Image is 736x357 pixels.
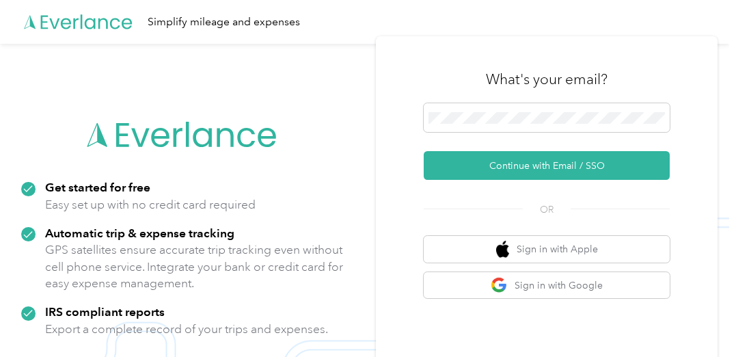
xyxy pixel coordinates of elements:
[491,277,508,294] img: google logo
[45,196,256,213] p: Easy set up with no credit card required
[45,180,150,194] strong: Get started for free
[45,321,328,338] p: Export a complete record of your trips and expenses.
[424,151,670,180] button: Continue with Email / SSO
[496,241,510,258] img: apple logo
[486,70,608,89] h3: What's your email?
[424,272,670,299] button: google logoSign in with Google
[148,14,300,31] div: Simplify mileage and expenses
[45,226,234,240] strong: Automatic trip & expense tracking
[523,202,571,217] span: OR
[45,304,165,319] strong: IRS compliant reports
[45,241,344,292] p: GPS satellites ensure accurate trip tracking even without cell phone service. Integrate your bank...
[424,236,670,263] button: apple logoSign in with Apple
[659,280,736,357] iframe: Everlance-gr Chat Button Frame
